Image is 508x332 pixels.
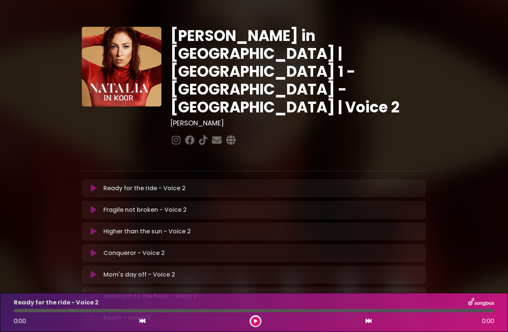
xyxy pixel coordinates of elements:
p: Higher than the sun - Voice 2 [103,227,191,236]
p: Ready for the ride - Voice 2 [103,184,186,193]
img: songbox-logo-white.png [468,298,494,307]
p: Conqueror - Voice 2 [103,249,165,258]
p: Hallelujah to the beat - Voice 2 [103,292,197,301]
p: Fragile not broken - Voice 2 [103,205,187,214]
span: 0:00 [482,317,494,326]
img: YTVS25JmS9CLUqXqkEhs [82,27,161,106]
p: Ready for the ride - Voice 2 [14,298,99,307]
span: 0:00 [14,317,26,325]
p: Mom's day off - Voice 2 [103,270,175,279]
h3: [PERSON_NAME] [170,119,427,127]
h1: [PERSON_NAME] in [GEOGRAPHIC_DATA] | [GEOGRAPHIC_DATA] 1 - [GEOGRAPHIC_DATA] - [GEOGRAPHIC_DATA] ... [170,27,427,116]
